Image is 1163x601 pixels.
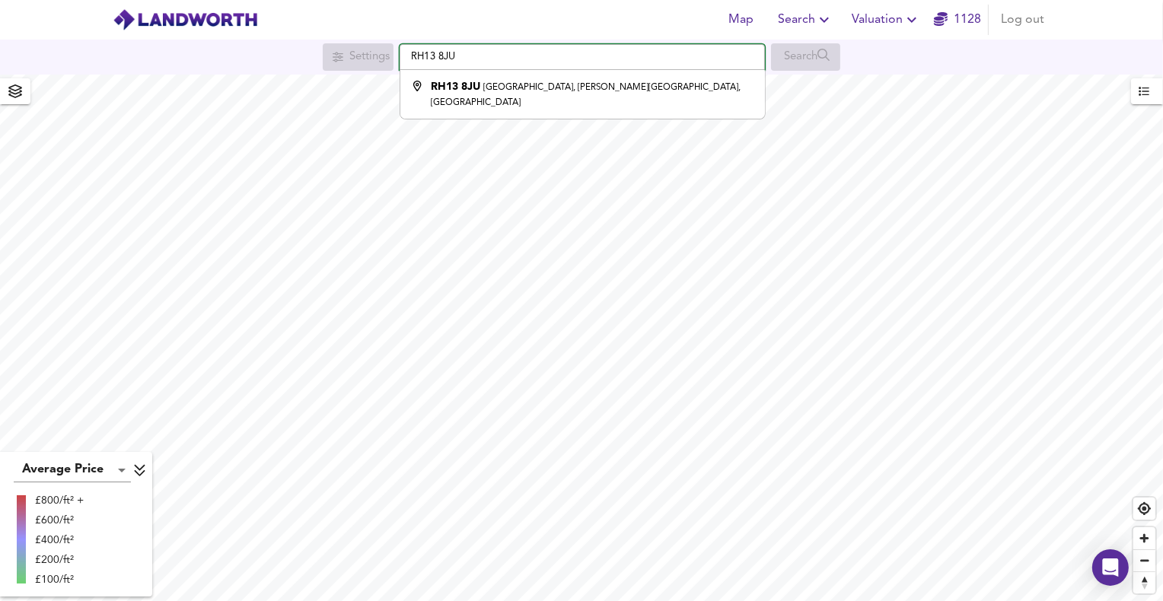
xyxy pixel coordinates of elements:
input: Enter a location... [400,44,765,70]
div: £400/ft² [35,533,84,548]
button: Map [717,5,766,35]
span: Zoom out [1133,550,1155,571]
button: Zoom in [1133,527,1155,549]
span: Map [723,9,760,30]
span: Search [778,9,833,30]
div: Average Price [14,458,131,482]
button: Reset bearing to north [1133,571,1155,593]
a: 1128 [934,9,981,30]
button: Log out [995,5,1050,35]
small: [GEOGRAPHIC_DATA], [PERSON_NAME][GEOGRAPHIC_DATA], [GEOGRAPHIC_DATA] [431,83,741,107]
div: £200/ft² [35,552,84,568]
button: Search [772,5,840,35]
div: £100/ft² [35,572,84,587]
span: Log out [1001,9,1044,30]
strong: RH13 8JU [431,81,480,92]
button: 1128 [933,5,982,35]
span: Valuation [852,9,921,30]
button: Find my location [1133,498,1155,520]
div: £600/ft² [35,513,84,528]
div: Search for a location first or explore the map [323,43,394,71]
img: logo [113,8,258,31]
button: Zoom out [1133,549,1155,571]
div: Search for a location first or explore the map [771,43,840,71]
div: Open Intercom Messenger [1092,549,1129,586]
button: Valuation [846,5,927,35]
div: £800/ft² + [35,493,84,508]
